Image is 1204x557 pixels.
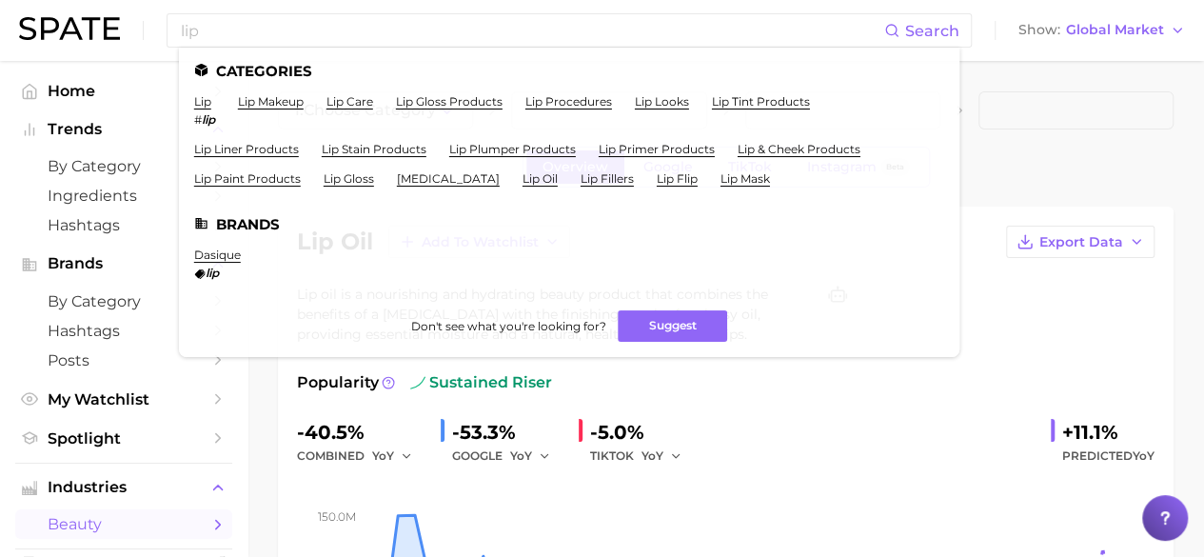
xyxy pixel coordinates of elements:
button: Industries [15,473,232,502]
span: Hashtags [48,322,200,340]
button: YoY [510,445,551,467]
a: Ingredients [15,181,232,210]
span: Industries [48,479,200,496]
span: Brands [48,255,200,272]
em: lip [202,112,215,127]
div: +11.1% [1062,417,1155,448]
a: Hashtags [15,210,232,240]
button: Trends [15,115,232,144]
a: lip mask [720,171,770,186]
a: lip stain products [322,142,426,156]
li: Categories [194,63,944,79]
div: -5.0% [590,417,695,448]
span: Export Data [1039,234,1123,250]
a: Hashtags [15,316,232,346]
a: lip oil [523,171,558,186]
span: Spotlight [48,429,200,448]
span: by Category [48,292,200,310]
a: Spotlight [15,424,232,453]
button: ShowGlobal Market [1014,18,1190,43]
button: YoY [641,445,682,467]
span: Show [1018,25,1060,35]
li: Brands [194,216,944,232]
a: Home [15,76,232,106]
div: combined [297,445,425,467]
span: Posts [48,351,200,369]
span: Search [905,22,959,40]
a: lip primer products [599,142,715,156]
span: My Watchlist [48,390,200,408]
a: by Category [15,151,232,181]
div: -53.3% [452,417,563,448]
span: Global Market [1066,25,1164,35]
a: by Category [15,287,232,316]
a: lip flip [657,171,698,186]
span: Home [48,82,200,100]
a: lip liner products [194,142,299,156]
span: # [194,112,202,127]
span: Ingredients [48,187,200,205]
a: lip procedures [525,94,612,109]
a: lip gloss products [396,94,503,109]
button: Brands [15,249,232,278]
a: dasique [194,248,241,262]
button: YoY [372,445,413,467]
span: YoY [641,448,663,464]
span: Trends [48,121,200,138]
a: lip gloss [324,171,374,186]
button: Export Data [1006,226,1155,258]
a: lip looks [635,94,689,109]
a: beauty [15,509,232,539]
a: lip makeup [238,94,304,109]
span: YoY [1133,448,1155,463]
span: YoY [372,448,394,464]
img: SPATE [19,17,120,40]
a: [MEDICAL_DATA] [397,171,500,186]
a: Posts [15,346,232,375]
span: YoY [510,448,532,464]
span: by Category [48,157,200,175]
a: lip fillers [581,171,634,186]
span: beauty [48,515,200,533]
a: lip & cheek products [738,142,860,156]
div: -40.5% [297,417,425,448]
span: Don't see what you're looking for? [411,319,606,333]
span: sustained riser [410,371,552,394]
a: lip paint products [194,171,301,186]
span: Predicted [1062,445,1155,467]
div: TIKTOK [590,445,695,467]
a: lip care [326,94,373,109]
em: lip [206,266,219,280]
a: lip [194,94,211,109]
span: Hashtags [48,216,200,234]
div: GOOGLE [452,445,563,467]
input: Search here for a brand, industry, or ingredient [179,14,884,47]
a: lip tint products [712,94,810,109]
button: Suggest [618,310,727,342]
img: sustained riser [410,375,425,390]
a: lip plumper products [449,142,576,156]
span: Popularity [297,371,379,394]
a: My Watchlist [15,385,232,414]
